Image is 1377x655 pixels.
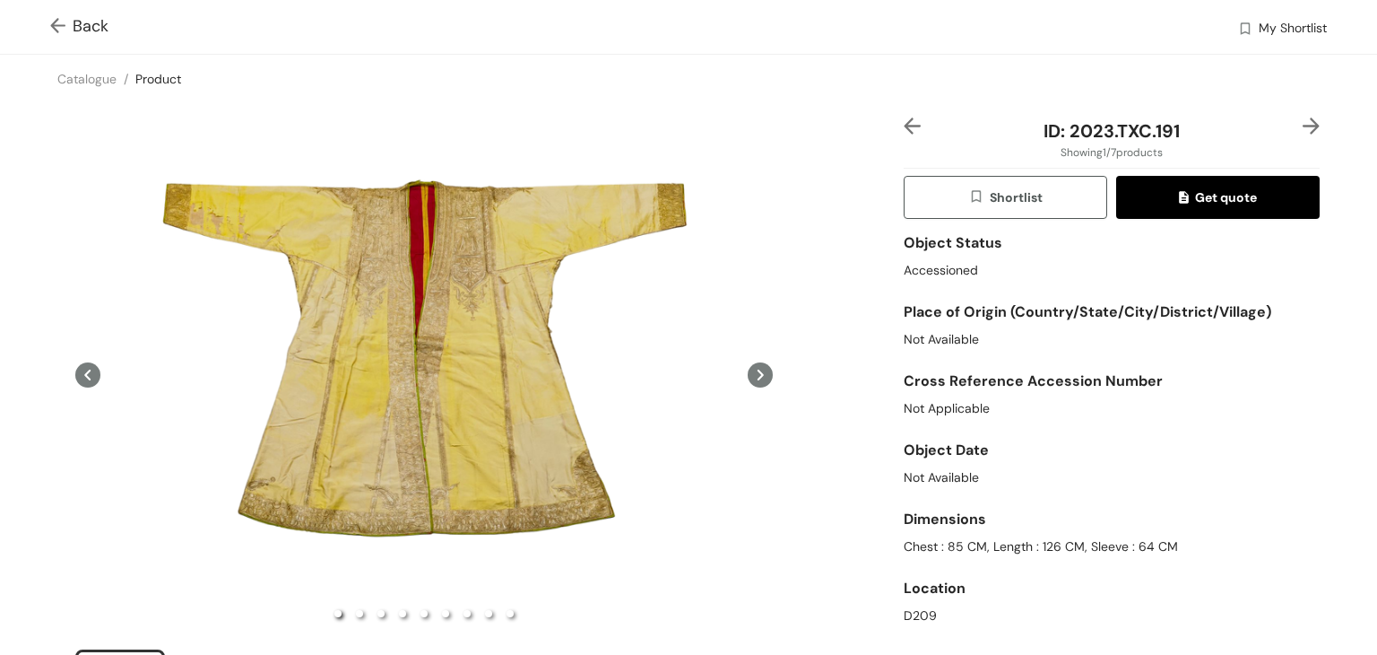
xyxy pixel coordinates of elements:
div: Object Date [904,432,1320,468]
img: Go back [50,18,73,37]
div: Not Available [904,330,1320,349]
div: Accessioned [904,261,1320,280]
li: slide item 8 [485,610,492,617]
div: Not Applicable [904,399,1320,418]
div: Dimensions [904,502,1320,537]
li: slide item 1 [334,610,342,617]
li: slide item 2 [356,610,363,617]
span: Showing 1 / 7 products [1061,144,1163,161]
li: slide item 3 [377,610,385,617]
div: Not Available [904,468,1320,487]
button: wishlistShortlist [904,176,1107,219]
span: / [124,71,128,87]
img: wishlist [1237,21,1253,39]
img: left [904,118,921,135]
span: ID: 2023.TXC.191 [1044,119,1180,143]
a: Catalogue [57,71,117,87]
span: Shortlist [968,188,1043,208]
img: right [1303,118,1320,135]
div: Place of Origin (Country/State/City/District/Village) [904,294,1320,330]
span: Back [50,14,108,39]
a: Product [135,71,181,87]
span: Get quote [1179,188,1256,207]
span: My Shortlist [1259,19,1327,40]
li: slide item 7 [463,610,471,617]
li: slide item 6 [442,610,449,617]
div: Object Status [904,225,1320,261]
div: Chest : 85 CM, Length : 126 CM, Sleeve : 64 CM [904,537,1320,556]
div: Cross Reference Accession Number [904,363,1320,399]
li: slide item 4 [399,610,406,617]
button: quoteGet quote [1116,176,1320,219]
div: Location [904,571,1320,607]
img: quote [1179,191,1194,207]
li: slide item 5 [420,610,428,617]
img: wishlist [968,188,990,208]
li: slide item 9 [507,610,514,617]
div: D209 [904,607,1320,625]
